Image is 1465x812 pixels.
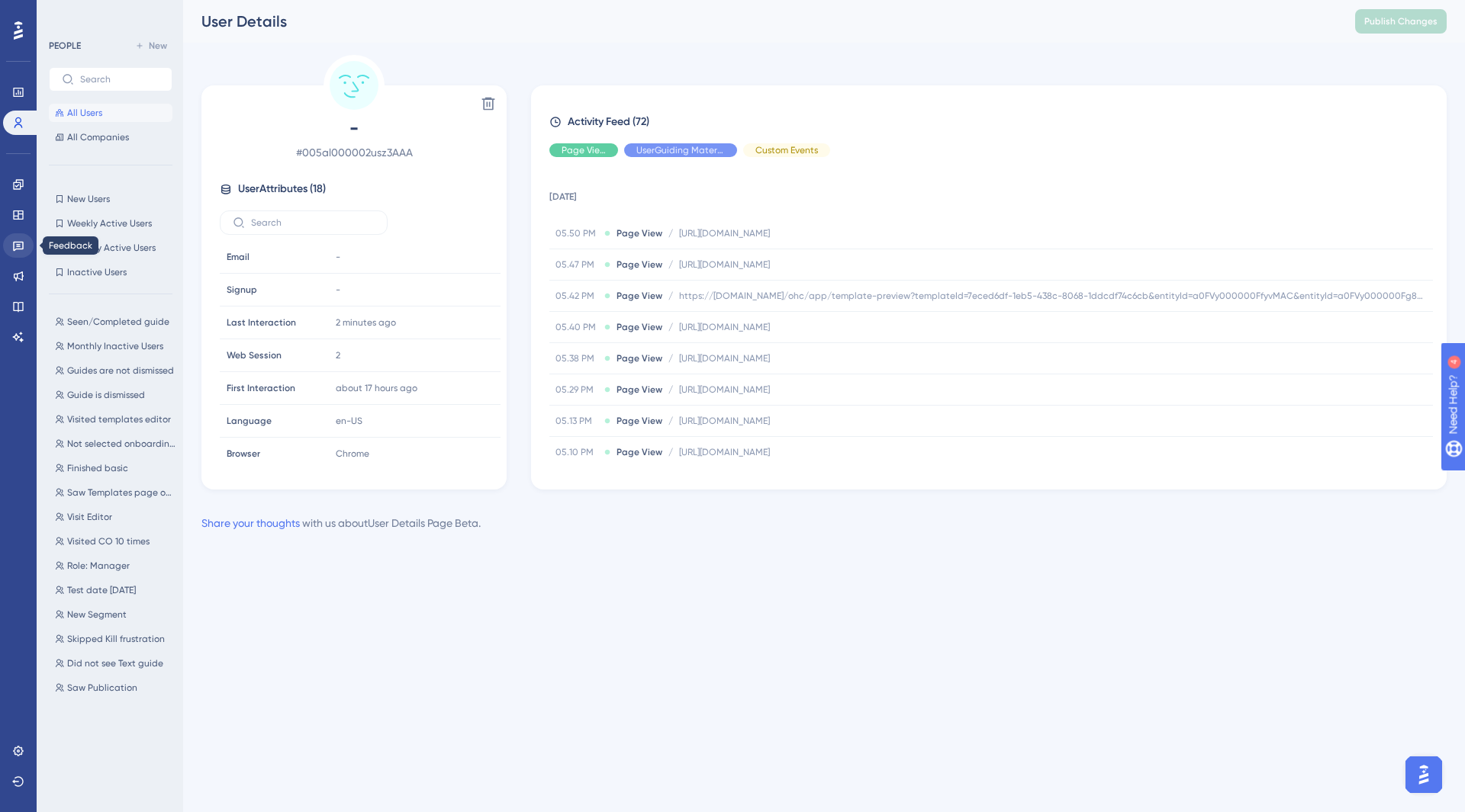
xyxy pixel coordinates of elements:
span: First Interaction [227,382,295,394]
div: 4 [106,8,111,20]
span: Email [227,251,250,263]
span: / [668,290,673,302]
button: Finished basic [49,459,182,477]
span: [URL][DOMAIN_NAME] [679,446,770,458]
span: Signup [227,284,257,296]
span: Guides are not dismissed [67,364,174,377]
button: New [130,37,172,55]
td: [DATE] [549,169,1433,218]
span: All Companies [67,131,129,143]
button: Did not see Text guide [49,654,182,672]
iframe: UserGuiding AI Assistant Launcher [1401,752,1447,798]
span: User Attributes ( 18 ) [238,180,326,198]
span: / [668,384,673,396]
button: New Segment [49,605,182,624]
span: Page View [617,384,662,396]
time: about 17 hours ago [336,383,417,393]
input: Search [80,74,159,85]
span: Saw Publication [67,682,137,694]
span: Seen/Completed guide [67,316,169,328]
span: Last Interaction [227,316,296,329]
button: Role: Manager [49,557,182,575]
span: 2 [336,349,340,361]
span: Activity Feed (72) [568,113,649,131]
span: Web Session [227,349,282,361]
button: All Users [49,104,172,122]
span: New [149,40,167,52]
span: - [220,116,488,140]
span: UserGuiding Material [636,144,725,156]
span: Page View [617,321,662,333]
span: Page View [617,258,662,271]
span: 05.50 PM [555,227,598,239]
div: PEOPLE [49,40,81,52]
button: Visited templates editor [49,410,182,428]
span: en-US [336,415,362,427]
span: New Users [67,193,110,205]
span: / [668,321,673,333]
div: with us about User Details Page Beta . [201,514,481,532]
span: Monthly Active Users [67,242,156,254]
button: Monthly Active Users [49,239,172,257]
div: User Details [201,11,1317,32]
span: / [668,352,673,364]
span: [URL][DOMAIN_NAME] [679,258,770,271]
span: Browser [227,448,260,460]
span: / [668,446,673,458]
span: Skipped Kill frustration [67,633,165,645]
span: Page View [617,415,662,427]
span: # 005al000002usz3AAA [220,143,488,162]
span: [URL][DOMAIN_NAME] [679,227,770,239]
button: Not selected onboarding type [49,435,182,453]
span: New Segment [67,608,127,621]
button: Guides are not dismissed [49,361,182,380]
button: Saw Publication [49,679,182,697]
span: 05.40 PM [555,321,598,333]
span: Page View [617,290,662,302]
time: 2 minutes ago [336,317,396,328]
span: / [668,227,673,239]
a: Share your thoughts [201,517,300,529]
span: Page View [617,446,662,458]
span: Page View [562,144,606,156]
button: Saw Templates page overview [49,483,182,502]
span: https://[DOMAIN_NAME]/ohc/app/template-preview?templateId=7eced6df-1eb5-438c-8068-1ddcdf74c6cb&en... [679,290,1427,302]
span: Test date [DATE] [67,584,136,596]
span: Page View [617,227,662,239]
span: [URL][DOMAIN_NAME] [679,321,770,333]
span: / [668,415,673,427]
button: Seen/Completed guide [49,313,182,331]
span: Visit Editor [67,511,112,523]
span: Publish Changes [1364,15,1438,27]
span: 05.42 PM [555,290,598,302]
span: [URL][DOMAIN_NAME] [679,415,770,427]
button: Monthly Inactive Users [49,337,182,355]
button: Publish Changes [1355,9,1447,34]
span: All Users [67,107,102,119]
span: Finished basic [67,462,128,474]
span: Role: Manager [67,560,130,572]
button: All Companies [49,128,172,146]
span: Monthly Inactive Users [67,340,163,352]
button: Visit Editor [49,508,182,526]
span: 05.10 PM [555,446,598,458]
span: Guide is dismissed [67,389,145,401]
span: Need Help? [36,4,95,22]
span: 05.29 PM [555,384,598,396]
span: - [336,251,340,263]
button: Visited CO 10 times [49,532,182,550]
span: / [668,258,673,271]
span: - [336,284,340,296]
span: Chrome [336,448,369,460]
button: Guide is dismissed [49,386,182,404]
span: Did not see Text guide [67,657,163,669]
span: Inactive Users [67,266,127,278]
span: Visited CO 10 times [67,535,150,547]
button: Weekly Active Users [49,214,172,233]
button: Skipped Kill frustration [49,630,182,648]
span: [URL][DOMAIN_NAME] [679,352,770,364]
span: Not selected onboarding type [67,438,175,450]
span: Weekly Active Users [67,217,152,229]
